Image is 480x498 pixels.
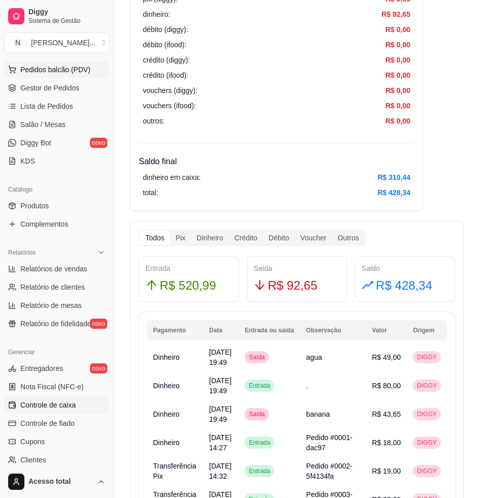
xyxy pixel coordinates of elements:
[268,276,317,295] span: R$ 92,65
[372,410,401,418] span: R$ 43,65
[372,439,401,447] span: R$ 18,00
[4,470,109,494] button: Acesso total
[20,264,87,274] span: Relatórios de vendas
[20,319,91,329] span: Relatório de fidelidade
[372,353,401,361] span: R$ 49,00
[20,65,91,75] span: Pedidos balcão (PDV)
[238,320,300,340] th: Entrada ou saída
[4,360,109,377] a: Entregadoresnovo
[254,263,341,274] div: Saída
[209,405,231,423] span: [DATE] 19:49
[385,54,410,66] article: R$ 0,00
[143,100,196,111] article: vouchers (ifood):
[4,316,109,332] a: Relatório de fidelidadenovo
[143,115,165,127] article: outros:
[300,320,366,340] th: Observação
[372,382,401,390] span: R$ 80,00
[4,80,109,96] a: Gestor de Pedidos
[20,455,46,465] span: Clientes
[4,415,109,431] a: Controle de fiado
[247,439,272,447] span: Entrada
[20,138,51,148] span: Diggy Bot
[4,98,109,114] a: Lista de Pedidos
[20,156,35,166] span: KDS
[4,4,109,28] a: DiggySistema de Gestão
[385,85,410,96] article: R$ 0,00
[306,353,322,361] span: agua
[247,353,266,361] span: Saída
[4,379,109,395] a: Nota Fiscal (NFC-e)
[377,172,410,183] article: R$ 310,44
[295,231,332,245] div: Voucher
[145,263,232,274] div: Entrada
[415,467,439,475] span: DIGGY
[4,135,109,151] a: Diggy Botnovo
[381,9,410,20] article: R$ 92,65
[13,38,23,48] span: N
[209,377,231,395] span: [DATE] 19:49
[4,297,109,314] a: Relatório de mesas
[306,462,352,480] span: Pedido #0002-5f4134fa
[8,248,36,257] span: Relatórios
[20,400,76,410] span: Controle de caixa
[306,410,330,418] span: banana
[376,276,432,295] span: R$ 428,34
[385,39,410,50] article: R$ 0,00
[209,348,231,366] span: [DATE] 19:49
[4,452,109,468] a: Clientes
[4,433,109,450] a: Cupons
[145,279,158,291] span: arrow-up
[143,9,170,20] article: dinheiro:
[4,116,109,133] a: Salão / Mesas
[160,276,216,295] span: R$ 520,99
[247,382,272,390] span: Entrada
[4,397,109,413] a: Controle de caixa
[362,279,374,291] span: rise
[247,467,272,475] span: Entrada
[415,439,439,447] span: DIGGY
[153,382,179,390] span: Dinheiro
[20,363,63,373] span: Entregadores
[143,54,190,66] article: crédito (diggy):
[20,101,73,111] span: Lista de Pedidos
[20,201,49,211] span: Produtos
[140,231,170,245] div: Todos
[143,85,197,96] article: vouchers (diggy):
[306,433,352,452] span: Pedido #0001-dac97
[143,39,187,50] article: débito (ifood):
[143,70,188,81] article: crédito (ifood):
[366,320,407,340] th: Valor
[20,119,66,130] span: Salão / Mesas
[407,320,447,340] th: Origem
[20,219,68,229] span: Complementos
[362,263,448,274] div: Saldo
[143,172,201,183] article: dinheiro em caixa:
[4,153,109,169] a: KDS
[191,231,229,245] div: Dinheiro
[4,33,109,53] button: Select a team
[20,437,45,447] span: Cupons
[20,418,75,428] span: Controle de fiado
[28,8,105,17] span: Diggy
[385,115,410,127] article: R$ 0,00
[139,155,414,168] h4: Saldo final
[4,261,109,277] a: Relatórios de vendas
[170,231,191,245] div: Pix
[415,410,439,418] span: DIGGY
[385,70,410,81] article: R$ 0,00
[20,282,85,292] span: Relatório de clientes
[229,231,263,245] div: Crédito
[415,353,439,361] span: DIGGY
[28,17,105,25] span: Sistema de Gestão
[203,320,238,340] th: Data
[4,216,109,232] a: Complementos
[385,24,410,35] article: R$ 0,00
[147,320,203,340] th: Pagamento
[254,279,266,291] span: arrow-down
[20,83,79,93] span: Gestor de Pedidos
[306,382,308,390] span: .
[20,382,83,392] span: Nota Fiscal (NFC-e)
[143,24,188,35] article: débito (diggy):
[4,61,109,78] button: Pedidos balcão (PDV)
[372,467,401,475] span: R$ 19,00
